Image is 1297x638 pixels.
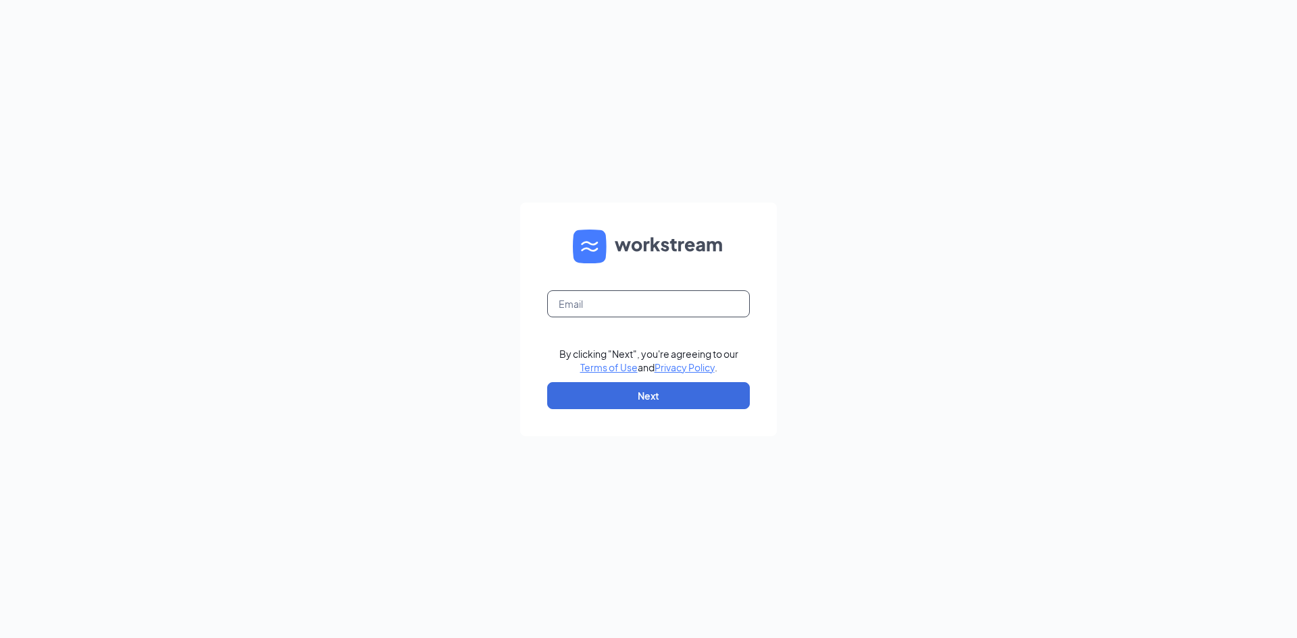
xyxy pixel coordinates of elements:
[547,290,750,317] input: Email
[559,347,738,374] div: By clicking "Next", you're agreeing to our and .
[580,361,638,373] a: Terms of Use
[573,230,724,263] img: WS logo and Workstream text
[547,382,750,409] button: Next
[655,361,715,373] a: Privacy Policy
